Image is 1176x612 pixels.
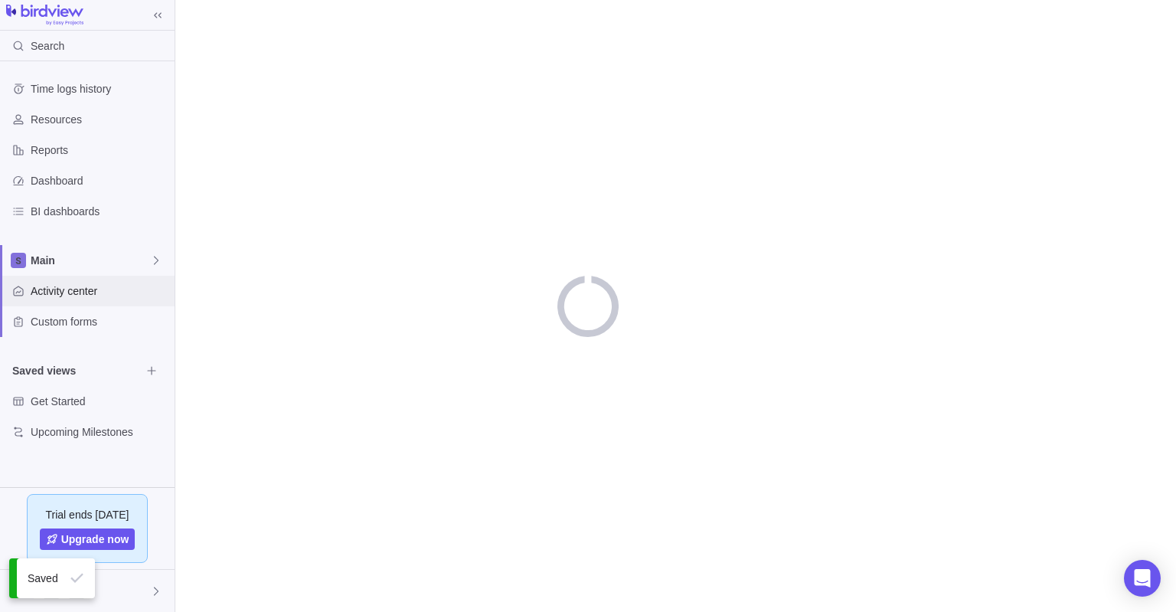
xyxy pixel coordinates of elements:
[28,571,70,586] span: Saved
[31,314,168,329] span: Custom forms
[12,363,141,378] span: Saved views
[31,173,168,188] span: Dashboard
[31,394,168,409] span: Get Started
[46,507,129,522] span: Trial ends [DATE]
[31,424,168,440] span: Upcoming Milestones
[31,204,168,219] span: BI dashboards
[1124,560,1161,597] div: Open Intercom Messenger
[6,5,83,26] img: logo
[31,283,168,299] span: Activity center
[40,529,136,550] a: Upgrade now
[141,360,162,381] span: Browse views
[557,276,619,337] div: loading
[31,253,150,268] span: Main
[61,532,129,547] span: Upgrade now
[31,112,168,127] span: Resources
[31,142,168,158] span: Reports
[31,81,168,97] span: Time logs history
[31,38,64,54] span: Search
